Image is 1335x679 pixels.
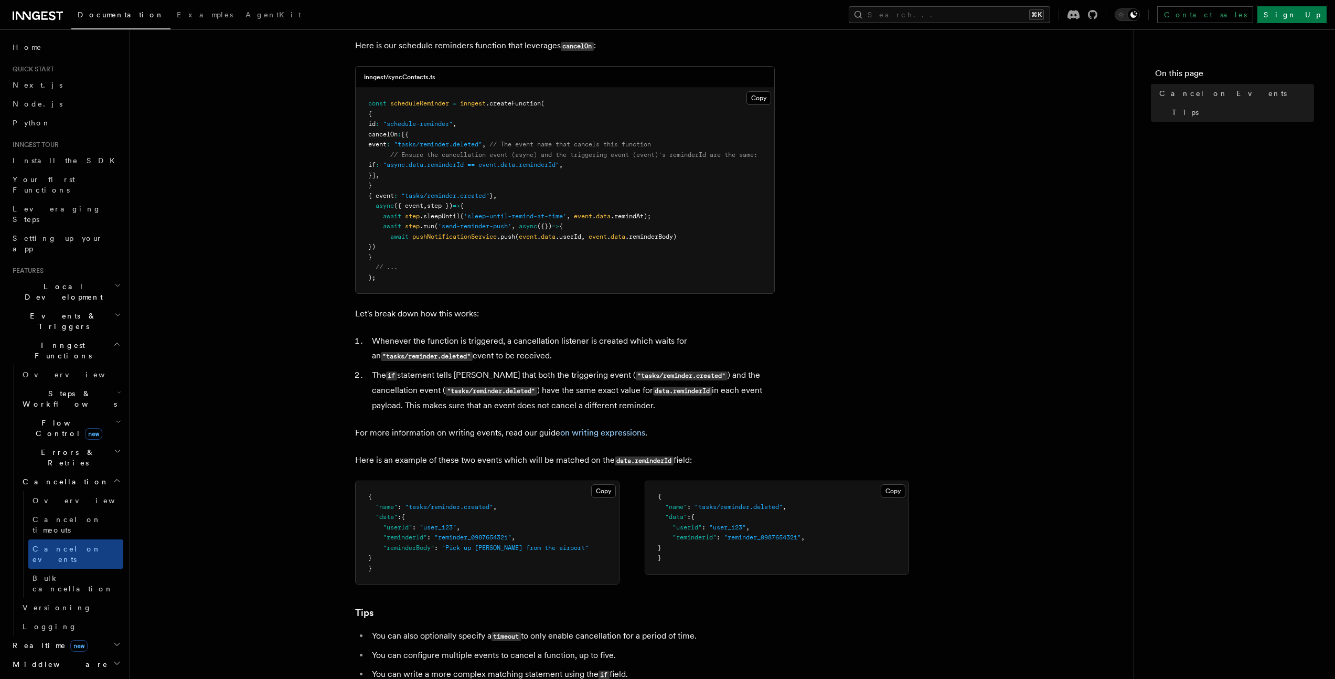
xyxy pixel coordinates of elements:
[398,131,401,138] span: :
[170,3,239,28] a: Examples
[8,65,54,73] span: Quick start
[394,192,398,199] span: :
[390,100,449,107] span: scheduleReminder
[8,229,123,258] a: Setting up your app
[1257,6,1327,23] a: Sign Up
[28,539,123,569] a: Cancel on events
[376,172,379,179] span: ,
[427,202,453,209] span: step })
[611,213,651,220] span: .remindAt);
[607,233,611,240] span: .
[13,100,62,108] span: Node.js
[717,534,720,541] span: :
[8,38,123,57] a: Home
[13,205,101,224] span: Leveraging Steps
[438,222,511,230] span: 'send-reminder-push'
[453,202,460,209] span: =>
[383,534,427,541] span: "reminderId"
[552,222,559,230] span: =>
[28,569,123,598] a: Bulk cancellation
[381,352,473,361] code: "tasks/reminder.deleted"
[368,100,387,107] span: const
[746,524,750,531] span: ,
[78,10,164,19] span: Documentation
[368,554,372,561] span: }
[18,418,115,439] span: Flow Control
[18,617,123,636] a: Logging
[611,233,625,240] span: data
[801,534,805,541] span: ,
[13,234,103,253] span: Setting up your app
[1157,6,1253,23] a: Contact sales
[464,213,567,220] span: 'sleep-until-remind-at-time'
[376,513,398,521] span: "data"
[368,192,394,199] span: { event
[394,202,423,209] span: ({ event
[8,659,108,670] span: Middleware
[8,267,44,275] span: Features
[376,120,379,128] span: :
[695,503,783,511] span: "tasks/reminder.deleted"
[486,100,541,107] span: .createFunction
[556,233,581,240] span: .userId
[581,233,585,240] span: ,
[8,306,123,336] button: Events & Triggers
[383,213,401,220] span: await
[456,524,460,531] span: ,
[369,368,775,413] li: The statement tells [PERSON_NAME] that both the triggering event ( ) and the cancellation event (...
[383,222,401,230] span: await
[405,213,420,220] span: step
[541,100,544,107] span: (
[658,554,661,561] span: }
[460,100,486,107] span: inngest
[849,6,1050,23] button: Search...⌘K
[355,306,775,321] p: Let's break down how this works:
[368,120,376,128] span: id
[434,222,438,230] span: (
[636,372,728,380] code: "tasks/reminder.created"
[386,372,397,380] code: if
[560,428,645,438] a: on writing expressions
[691,513,695,521] span: {
[567,213,570,220] span: ,
[23,603,92,612] span: Versioning
[8,281,114,302] span: Local Development
[71,3,170,29] a: Documentation
[18,472,123,491] button: Cancellation
[1029,9,1044,20] kbd: ⌘K
[672,524,702,531] span: "userId"
[8,365,123,636] div: Inngest Functions
[8,199,123,229] a: Leveraging Steps
[8,141,59,149] span: Inngest tour
[368,141,387,148] span: event
[364,73,435,81] h3: inngest/syncContacts.ts
[615,457,674,465] code: data.reminderId
[18,384,123,413] button: Steps & Workflows
[18,598,123,617] a: Versioning
[369,648,775,663] li: You can configure multiple events to cancel a function, up to five.
[398,513,401,521] span: :
[368,131,398,138] span: cancelOn
[33,496,141,505] span: Overview
[383,544,434,551] span: "reminderBody"
[665,503,687,511] span: "name"
[519,222,537,230] span: async
[368,243,376,250] span: })
[420,213,460,220] span: .sleepUntil
[8,336,123,365] button: Inngest Functions
[493,503,497,511] span: ,
[592,213,596,220] span: .
[434,534,511,541] span: "reminder_0987654321"
[687,513,691,521] span: :
[18,476,109,487] span: Cancellation
[23,370,131,379] span: Overview
[8,94,123,113] a: Node.js
[1155,67,1314,84] h4: On this page
[746,91,771,105] button: Copy
[33,515,101,534] span: Cancel on timeouts
[881,484,905,498] button: Copy
[412,524,416,531] span: :
[493,192,497,199] span: ,
[574,213,592,220] span: event
[18,365,123,384] a: Overview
